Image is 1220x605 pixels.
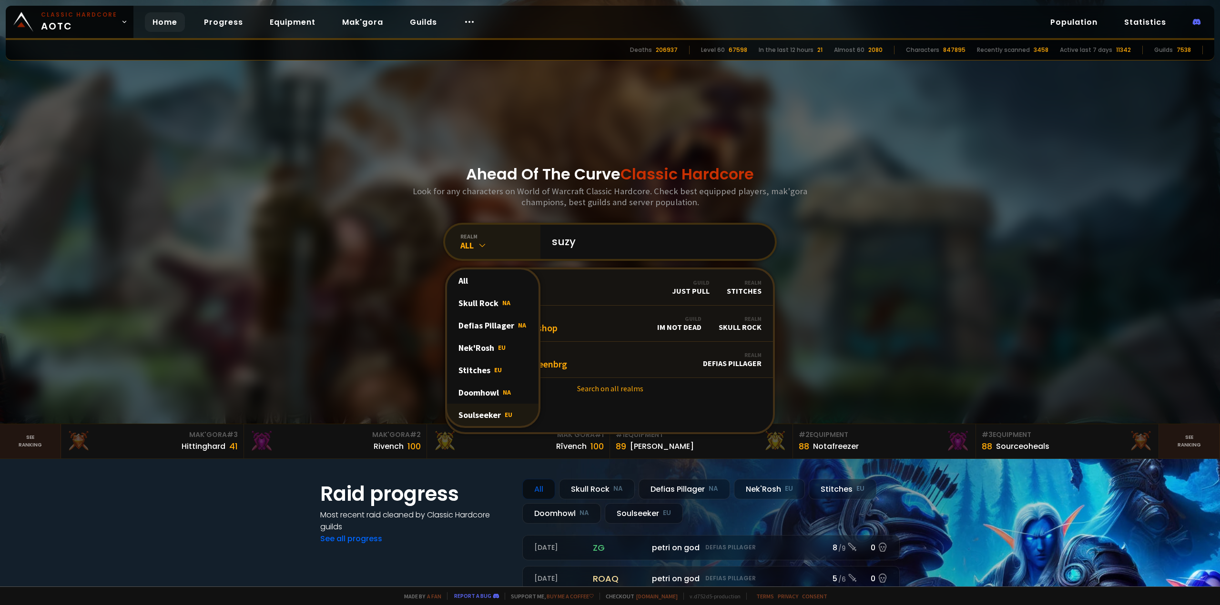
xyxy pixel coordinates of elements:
[447,342,773,378] a: Level11SuzygreenbrgRealmDefias Pillager
[61,424,244,458] a: Mak'Gora#3Hittinghard41
[447,359,539,381] div: Stitches
[335,12,391,32] a: Mak'gora
[636,593,678,600] a: [DOMAIN_NAME]
[657,315,701,332] div: im not dead
[778,593,798,600] a: Privacy
[502,298,510,307] span: NA
[600,593,678,600] span: Checkout
[785,484,793,494] small: EU
[67,430,238,440] div: Mak'Gora
[522,535,900,560] a: [DATE]zgpetri on godDefias Pillager8 /90
[982,440,992,453] div: 88
[398,593,441,600] span: Made by
[229,440,238,453] div: 41
[639,479,730,499] div: Defias Pillager
[447,404,539,426] div: Soulseeker
[427,424,610,458] a: Mak'Gora#1Rîvench100
[546,225,763,259] input: Search a character...
[1060,46,1112,54] div: Active last 7 days
[703,351,762,358] div: Realm
[1159,424,1220,458] a: Seeranking
[447,314,539,337] div: Defias Pillager
[145,12,185,32] a: Home
[616,430,787,440] div: Equipment
[320,479,511,509] h1: Raid progress
[262,12,323,32] a: Equipment
[559,479,635,499] div: Skull Rock
[834,46,864,54] div: Almost 60
[1154,46,1173,54] div: Guilds
[977,46,1030,54] div: Recently scanned
[672,279,710,296] div: Just Pull
[709,484,718,494] small: NA
[182,440,225,452] div: Hittinghard
[799,440,809,453] div: 88
[410,430,421,439] span: # 2
[616,440,626,453] div: 89
[672,279,710,286] div: Guild
[522,479,555,499] div: All
[982,430,1153,440] div: Equipment
[817,46,823,54] div: 21
[630,46,652,54] div: Deaths
[813,440,859,452] div: Notafreezer
[447,292,539,314] div: Skull Rock
[407,440,421,453] div: 100
[756,593,774,600] a: Terms
[244,424,427,458] a: Mak'Gora#2Rivench100
[620,163,754,185] span: Classic Hardcore
[494,366,502,374] span: EU
[41,10,117,19] small: Classic Hardcore
[605,503,683,524] div: Soulseeker
[505,410,512,419] span: EU
[799,430,970,440] div: Equipment
[729,46,747,54] div: 67598
[1116,46,1131,54] div: 11342
[522,503,601,524] div: Doomhowl
[522,566,900,591] a: [DATE]roaqpetri on godDefias Pillager5 /60
[320,533,382,544] a: See all progress
[409,186,811,208] h3: Look for any characters on World of Warcraft Classic Hardcore. Check best equipped players, mak'g...
[320,509,511,533] h4: Most recent raid cleaned by Classic Hardcore guilds
[433,430,604,440] div: Mak'Gora
[719,315,762,322] div: Realm
[868,46,883,54] div: 2080
[976,424,1159,458] a: #3Equipment88Sourceoheals
[447,269,539,292] div: All
[616,430,625,439] span: # 1
[943,46,966,54] div: 847895
[759,46,813,54] div: In the last 12 hours
[657,315,701,322] div: Guild
[590,440,604,453] div: 100
[809,479,876,499] div: Stitches
[196,12,251,32] a: Progress
[460,240,540,251] div: All
[447,337,539,359] div: Nek'Rosh
[656,46,678,54] div: 206937
[793,424,976,458] a: #2Equipment88Notafreezer
[503,388,511,397] span: NA
[1177,46,1191,54] div: 7538
[6,6,133,38] a: Classic HardcoreAOTC
[518,321,526,329] span: NA
[227,430,238,439] span: # 3
[466,163,754,186] h1: Ahead Of The Curve
[402,12,445,32] a: Guilds
[1034,46,1048,54] div: 3458
[556,440,587,452] div: Rîvench
[799,430,810,439] span: # 2
[460,233,540,240] div: realm
[547,593,594,600] a: Buy me a coffee
[719,315,762,332] div: Skull Rock
[802,593,827,600] a: Consent
[41,10,117,33] span: AOTC
[610,424,793,458] a: #1Equipment89[PERSON_NAME]
[906,46,939,54] div: Characters
[447,381,539,404] div: Doomhowl
[427,593,441,600] a: a fan
[996,440,1049,452] div: Sourceoheals
[374,440,404,452] div: Rivench
[1043,12,1105,32] a: Population
[447,378,773,399] a: Search on all realms
[701,46,725,54] div: Level 60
